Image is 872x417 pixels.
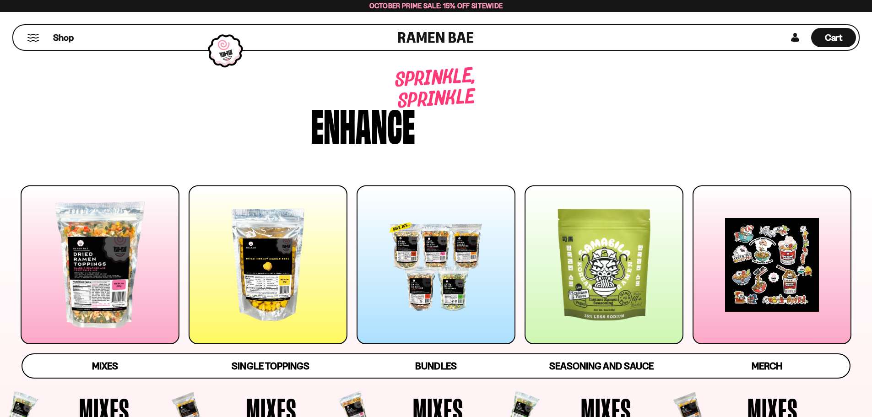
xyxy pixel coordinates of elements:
[415,360,456,372] span: Bundles
[232,360,309,372] span: Single Toppings
[53,32,74,44] span: Shop
[53,28,74,47] a: Shop
[519,354,684,378] a: Seasoning and Sauce
[369,1,503,10] span: October Prime Sale: 15% off Sitewide
[188,354,353,378] a: Single Toppings
[92,360,118,372] span: Mixes
[22,354,188,378] a: Mixes
[684,354,850,378] a: Merch
[752,360,782,372] span: Merch
[311,102,415,146] div: Enhance
[549,360,653,372] span: Seasoning and Sauce
[27,34,39,42] button: Mobile Menu Trigger
[353,354,519,378] a: Bundles
[825,32,843,43] span: Cart
[811,25,856,50] div: Cart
